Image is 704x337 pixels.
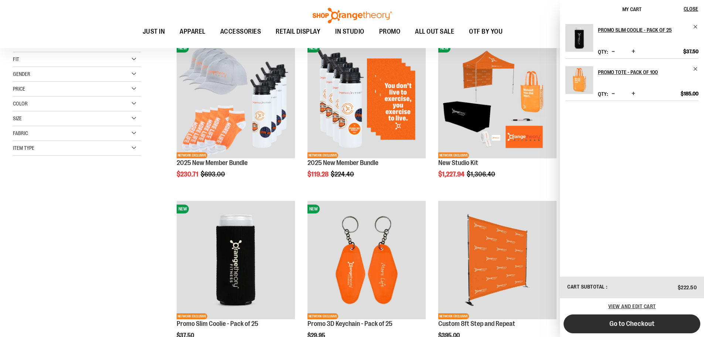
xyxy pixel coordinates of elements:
[177,40,295,158] img: 2025 New Member Bundle
[307,205,320,213] span: NEW
[438,320,515,327] a: Custom 8ft Step and Repeat
[438,201,557,319] img: OTF 8ft Step and Repeat
[438,40,557,158] img: New Studio Kit
[598,49,608,55] label: Qty
[331,171,355,178] span: $224.40
[609,320,654,328] span: Go to Checkout
[565,58,698,101] li: Product
[177,152,207,158] span: NETWORK EXCLUSIVE
[467,171,496,178] span: $1,306.40
[598,66,698,78] a: Promo Tote - Pack of 100
[312,8,393,23] img: Shop Orangetheory
[177,313,207,319] span: NETWORK EXCLUSIVE
[608,303,656,309] a: View and edit cart
[177,171,200,178] span: $230.71
[177,40,295,159] a: 2025 New Member BundleNEWNETWORK EXCLUSIVE
[307,313,338,319] span: NETWORK EXCLUSIVE
[13,130,28,136] span: Fabric
[13,145,34,151] span: Item Type
[683,48,698,55] span: $37.50
[276,23,320,40] span: RETAIL DISPLAY
[307,201,426,320] a: Promo 3D Keychain - Pack of 25NEWNETWORK EXCLUSIVE
[177,201,295,319] img: Promo Slim Coolie - Pack of 25
[693,66,698,72] a: Remove item
[630,48,637,55] button: Increase product quantity
[565,24,593,52] img: Promo Slim Coolie - Pack of 25
[565,66,593,99] a: Promo Tote - Pack of 100
[307,201,426,319] img: Promo 3D Keychain - Pack of 25
[469,23,503,40] span: OTF BY YOU
[438,159,478,166] a: New Studio Kit
[565,24,593,57] a: Promo Slim Coolie - Pack of 25
[13,115,22,121] span: Size
[307,44,320,53] span: NEW
[438,152,469,158] span: NETWORK EXCLUSIVE
[610,90,617,98] button: Decrease product quantity
[379,23,401,40] span: PROMO
[220,23,261,40] span: ACCESSORIES
[610,48,617,55] button: Decrease product quantity
[684,6,698,12] span: Close
[177,320,258,327] a: Promo Slim Coolie - Pack of 25
[693,24,698,30] a: Remove item
[630,90,637,98] button: Increase product quantity
[180,23,205,40] span: APPAREL
[438,40,557,159] a: New Studio KitNEWNETWORK EXCLUSIVE
[13,86,25,92] span: Price
[307,152,338,158] span: NETWORK EXCLUSIVE
[564,314,700,333] button: Go to Checkout
[438,201,557,320] a: OTF 8ft Step and RepeatNETWORK EXCLUSIVE
[307,40,426,158] img: 2025 New Member Bundle
[201,171,226,178] span: $693.00
[335,23,364,40] span: IN STUDIO
[307,159,378,166] a: 2025 New Member Bundle
[565,24,698,58] li: Product
[438,171,466,178] span: $1,227.94
[177,44,189,53] span: NEW
[307,171,330,178] span: $119.28
[438,44,450,53] span: NEW
[177,201,295,320] a: Promo Slim Coolie - Pack of 25NEWNETWORK EXCLUSIVE
[143,23,165,40] span: JUST IN
[13,71,30,77] span: Gender
[622,6,642,12] span: My Cart
[598,24,688,36] h2: Promo Slim Coolie - Pack of 25
[177,205,189,213] span: NEW
[415,23,454,40] span: ALL OUT SALE
[13,56,19,62] span: Fit
[304,36,429,197] div: product
[681,90,698,97] span: $185.00
[307,320,392,327] a: Promo 3D Keychain - Pack of 25
[598,66,688,78] h2: Promo Tote - Pack of 100
[598,91,608,97] label: Qty
[678,284,697,290] span: $222.50
[173,36,299,197] div: product
[565,66,593,94] img: Promo Tote - Pack of 100
[598,24,698,36] a: Promo Slim Coolie - Pack of 25
[567,284,605,290] span: Cart Subtotal
[307,40,426,159] a: 2025 New Member BundleNEWNETWORK EXCLUSIVE
[435,36,560,197] div: product
[177,159,248,166] a: 2025 New Member Bundle
[13,101,28,107] span: Color
[438,313,469,319] span: NETWORK EXCLUSIVE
